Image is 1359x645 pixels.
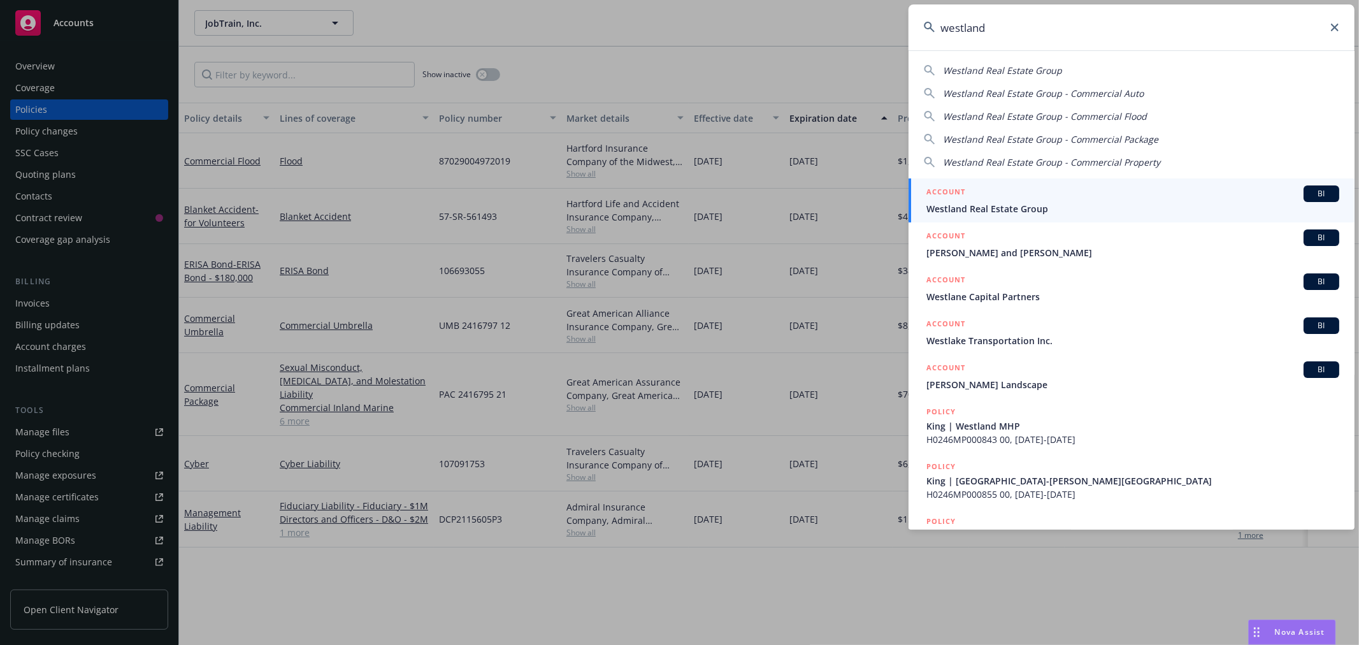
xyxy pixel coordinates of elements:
span: Westland Real Estate Group - Commercial Flood [943,110,1147,122]
span: [PERSON_NAME] and [PERSON_NAME] [926,246,1339,259]
h5: ACCOUNT [926,229,965,245]
a: ACCOUNTBIWestlane Capital Partners [909,266,1355,310]
span: Westland Real Estate Group - Earthquake [926,529,1339,542]
button: Nova Assist [1248,620,1336,645]
a: POLICYWestland Real Estate Group - Earthquake [909,508,1355,563]
span: [PERSON_NAME] Landscape [926,378,1339,391]
span: Westland Real Estate Group [943,64,1062,76]
span: King | Westland MHP [926,419,1339,433]
span: H0246MP000855 00, [DATE]-[DATE] [926,488,1339,501]
span: BI [1309,276,1334,287]
span: BI [1309,320,1334,331]
h5: ACCOUNT [926,317,965,333]
a: ACCOUNTBIWestland Real Estate Group [909,178,1355,222]
h5: POLICY [926,460,956,473]
input: Search... [909,4,1355,50]
a: ACCOUNTBI[PERSON_NAME] and [PERSON_NAME] [909,222,1355,266]
h5: POLICY [926,515,956,528]
span: Westland Real Estate Group - Commercial Property [943,156,1160,168]
span: Westland Real Estate Group - Commercial Auto [943,87,1144,99]
span: King | [GEOGRAPHIC_DATA]-[PERSON_NAME][GEOGRAPHIC_DATA] [926,474,1339,488]
h5: ACCOUNT [926,273,965,289]
a: POLICYKing | Westland MHPH0246MP000843 00, [DATE]-[DATE] [909,398,1355,453]
span: Westlake Transportation Inc. [926,334,1339,347]
span: Westland Real Estate Group - Commercial Package [943,133,1158,145]
span: Westlane Capital Partners [926,290,1339,303]
h5: POLICY [926,405,956,418]
a: ACCOUNTBI[PERSON_NAME] Landscape [909,354,1355,398]
h5: ACCOUNT [926,185,965,201]
h5: ACCOUNT [926,361,965,377]
div: Drag to move [1249,620,1265,644]
span: Nova Assist [1275,627,1325,637]
span: H0246MP000843 00, [DATE]-[DATE] [926,433,1339,446]
span: Westland Real Estate Group [926,202,1339,215]
span: BI [1309,188,1334,199]
a: ACCOUNTBIWestlake Transportation Inc. [909,310,1355,354]
a: POLICYKing | [GEOGRAPHIC_DATA]-[PERSON_NAME][GEOGRAPHIC_DATA]H0246MP000855 00, [DATE]-[DATE] [909,453,1355,508]
span: BI [1309,364,1334,375]
span: BI [1309,232,1334,243]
